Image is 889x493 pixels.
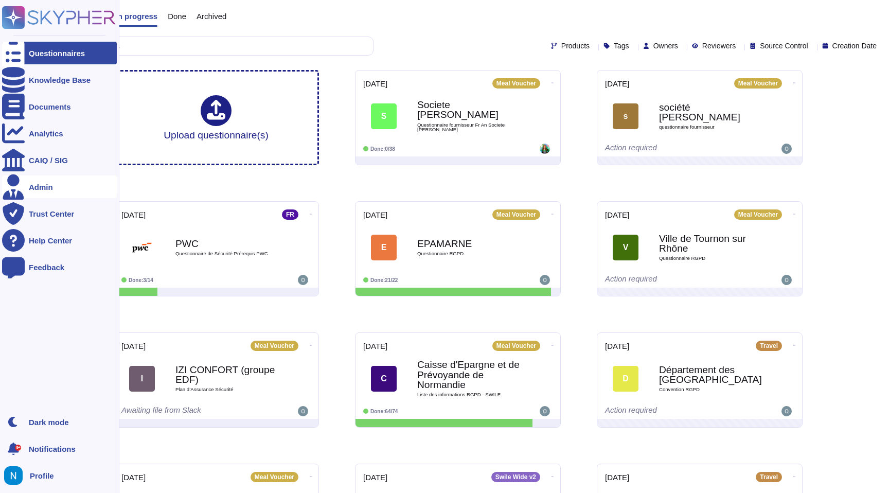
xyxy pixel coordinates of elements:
[781,406,792,416] img: user
[298,275,308,285] img: user
[417,360,520,390] b: Caisse d'Epargne et de Prévoyande de Normandie
[613,366,638,392] div: D
[175,251,278,256] span: Questionnaire de Sécurité Prérequis PWC
[417,122,520,132] span: Questionnaire fournisseur Fr An Societe [PERSON_NAME]
[417,251,520,256] span: Questionnaire RGPD
[2,95,117,118] a: Documents
[29,237,72,244] div: Help Center
[659,234,762,253] b: Ville de Tournon sur Rhône
[197,12,226,20] span: Archived
[29,418,69,426] div: Dark mode
[363,211,387,219] span: [DATE]
[115,12,157,20] span: In progress
[659,387,762,392] span: Convention RGPD
[2,68,117,91] a: Knowledge Base
[251,341,298,351] div: Meal Voucher
[29,49,85,57] div: Questionnaires
[168,12,186,20] span: Done
[164,95,269,140] div: Upload questionnaire(s)
[2,122,117,145] a: Analytics
[561,42,590,49] span: Products
[613,235,638,260] div: V
[370,277,398,283] span: Done: 21/22
[29,156,68,164] div: CAIQ / SIG
[129,277,153,283] span: Done: 3/14
[363,342,387,350] span: [DATE]
[605,211,629,219] span: [DATE]
[540,144,550,154] img: user
[491,472,540,482] div: Swile Wide v2
[29,183,53,191] div: Admin
[363,80,387,87] span: [DATE]
[492,341,540,351] div: Meal Voucher
[659,256,762,261] span: Questionnaire RGPD
[659,365,762,384] b: Département des [GEOGRAPHIC_DATA]
[2,202,117,225] a: Trust Center
[175,365,278,384] b: IZI CONFORT (groupe EDF)
[371,103,397,129] div: S
[29,210,74,218] div: Trust Center
[2,42,117,64] a: Questionnaires
[492,209,540,220] div: Meal Voucher
[417,239,520,249] b: EPAMARNE
[659,102,762,122] b: société [PERSON_NAME]
[417,100,520,119] b: Societe [PERSON_NAME]
[756,472,782,482] div: Travel
[2,464,30,487] button: user
[298,406,308,416] img: user
[121,406,247,416] div: Awaiting file from Slack
[2,175,117,198] a: Admin
[540,275,550,285] img: user
[29,76,91,84] div: Knowledge Base
[781,144,792,154] img: user
[29,445,76,453] span: Notifications
[605,80,629,87] span: [DATE]
[121,473,146,481] span: [DATE]
[41,37,373,55] input: Search by keywords
[605,473,629,481] span: [DATE]
[734,78,782,89] div: Meal Voucher
[605,406,731,416] div: Action required
[614,42,629,49] span: Tags
[29,263,64,271] div: Feedback
[251,472,298,482] div: Meal Voucher
[540,406,550,416] img: user
[492,78,540,89] div: Meal Voucher
[175,387,278,392] span: Plan d’Assurance Sécurité
[175,239,278,249] b: PWC
[2,229,117,252] a: Help Center
[605,275,731,285] div: Action required
[363,473,387,481] span: [DATE]
[702,42,736,49] span: Reviewers
[659,125,762,130] span: questionnaire fournisseur
[613,103,638,129] div: s
[30,472,54,480] span: Profile
[734,209,782,220] div: Meal Voucher
[121,211,146,219] span: [DATE]
[121,342,146,350] span: [DATE]
[756,341,782,351] div: Travel
[2,256,117,278] a: Feedback
[2,149,117,171] a: CAIQ / SIG
[29,130,63,137] div: Analytics
[760,42,808,49] span: Source Control
[417,392,520,397] span: Liste des informations RGPD - SWILE
[370,146,395,152] span: Done: 0/38
[653,42,678,49] span: Owners
[129,235,155,260] img: Logo
[371,235,397,260] div: E
[605,342,629,350] span: [DATE]
[282,209,298,220] div: FR
[29,103,71,111] div: Documents
[4,466,23,485] img: user
[371,366,397,392] div: C
[832,42,877,49] span: Creation Date
[15,445,21,451] div: 9+
[781,275,792,285] img: user
[605,144,731,154] div: Action required
[370,409,398,414] span: Done: 64/74
[129,366,155,392] div: I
